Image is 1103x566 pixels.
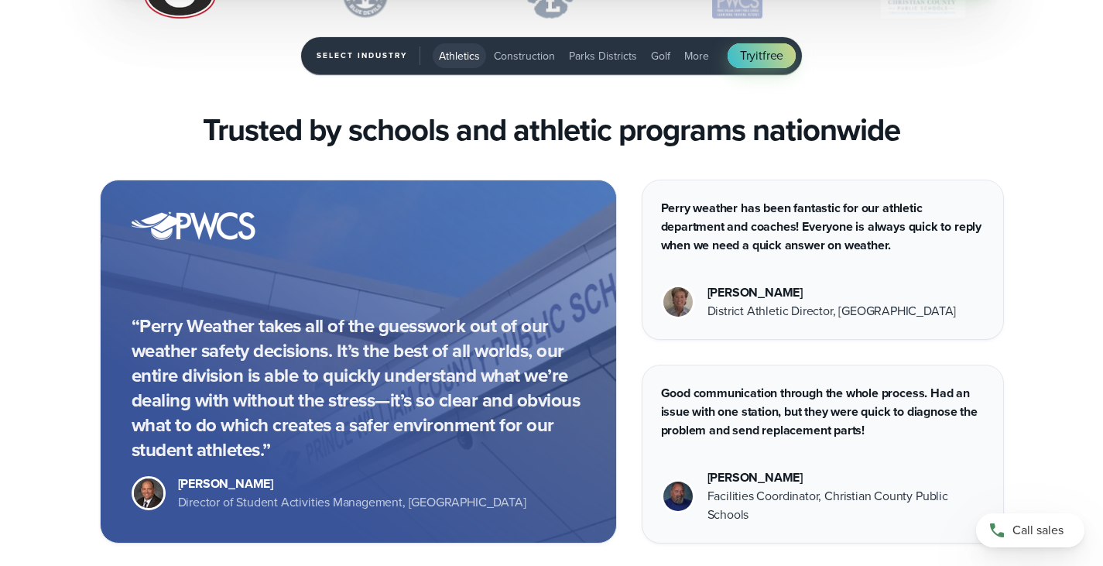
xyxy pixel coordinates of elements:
span: Construction [494,48,555,64]
h3: Trusted by schools and athletic programs nationwide [203,111,900,149]
button: Construction [488,43,561,68]
p: “Perry Weather takes all of the guesswork out of our weather safety decisions. It’s the best of a... [132,314,585,462]
span: Parks Districts [569,48,637,64]
span: Try free [740,46,783,65]
span: it [755,46,762,64]
div: District Athletic Director, [GEOGRAPHIC_DATA] [707,302,957,321]
a: Tryitfree [728,43,796,68]
button: More [678,43,715,68]
span: Select Industry [317,46,420,65]
div: Director of Student Activities Management, [GEOGRAPHIC_DATA] [178,493,526,512]
p: Good communication through the whole process. Had an issue with one station, but they were quick ... [661,384,985,440]
img: Vestavia Hills High School Headshot [663,287,693,317]
img: Christian County Public Schools Headshot [663,482,693,511]
div: [PERSON_NAME] [707,468,985,487]
button: Athletics [433,43,486,68]
p: Perry weather has been fantastic for our athletic department and coaches! Everyone is always quic... [661,199,985,255]
button: Parks Districts [563,43,643,68]
button: Golf [645,43,677,68]
div: [PERSON_NAME] [178,475,526,493]
div: Facilities Coordinator, Christian County Public Schools [707,487,985,524]
span: Athletics [439,48,480,64]
span: More [684,48,709,64]
span: Golf [651,48,670,64]
span: Call sales [1012,521,1064,540]
a: Call sales [976,513,1084,547]
div: [PERSON_NAME] [707,283,957,302]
